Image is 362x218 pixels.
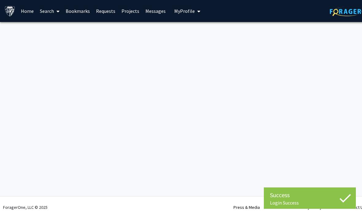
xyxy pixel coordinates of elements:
span: My Profile [174,8,195,14]
div: Success [270,190,350,200]
a: Requests [93,0,118,22]
img: Johns Hopkins University Logo [5,6,15,17]
a: Bookmarks [63,0,93,22]
a: Home [18,0,37,22]
a: Messages [142,0,169,22]
a: Press & Media [233,205,260,210]
a: Search [37,0,63,22]
a: Projects [118,0,142,22]
div: ForagerOne, LLC © 2025 [3,197,48,218]
div: Login Success [270,200,350,206]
